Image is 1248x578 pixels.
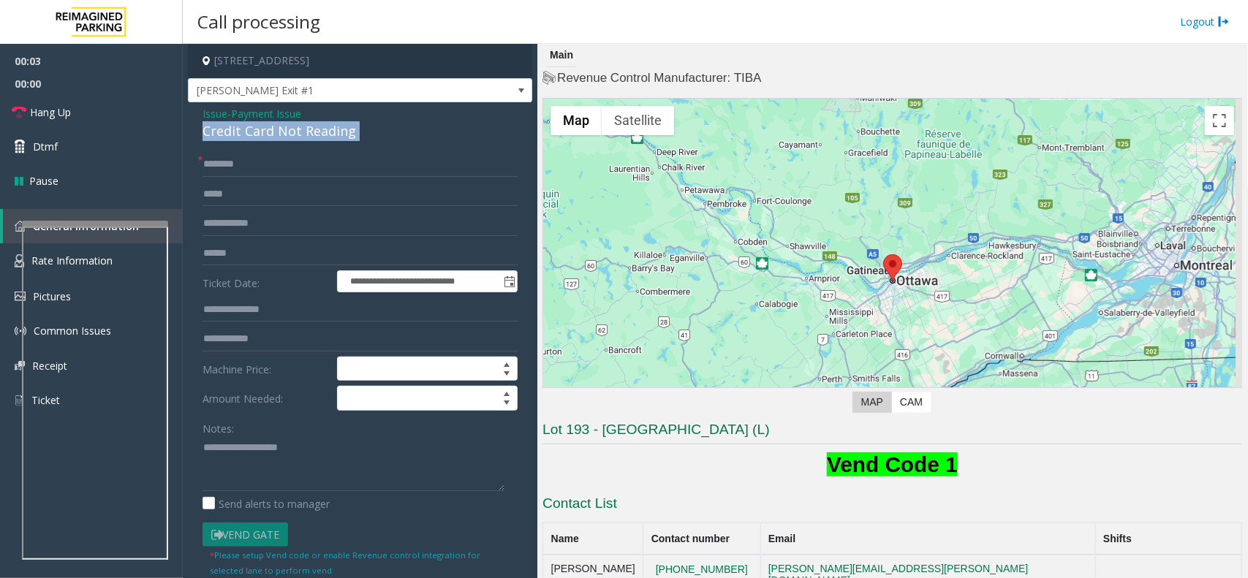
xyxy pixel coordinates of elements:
span: Issue [203,106,227,121]
span: Increase value [496,387,517,398]
h4: Revenue Control Manufacturer: TIBA [542,69,1242,87]
h3: Lot 193 - [GEOGRAPHIC_DATA] (L) [542,420,1242,444]
span: [PERSON_NAME] Exit #1 [189,79,463,102]
span: Dtmf [33,139,58,154]
div: Main [546,44,577,67]
button: [PHONE_NUMBER] [651,563,752,577]
span: Increase value [496,357,517,369]
th: Contact number [643,523,760,555]
th: Name [543,523,643,555]
label: Notes: [203,416,234,436]
button: Show satellite imagery [602,106,674,135]
span: - [227,107,301,121]
label: Send alerts to manager [203,496,330,512]
img: 'icon' [15,221,26,232]
button: Show street map [551,106,602,135]
label: CAM [891,392,931,413]
img: 'icon' [15,394,24,407]
label: Machine Price: [199,357,333,381]
h3: Call processing [190,4,328,39]
img: 'icon' [15,292,26,301]
div: Credit Card Not Reading [203,121,518,141]
img: logout [1218,14,1230,29]
span: General Information [33,219,139,233]
label: Map [852,392,892,413]
span: Payment Issue [231,106,301,121]
button: Vend Gate [203,522,288,547]
span: Pause [29,173,58,189]
span: Decrease value [496,398,517,410]
a: General Information [3,209,183,243]
h4: [STREET_ADDRESS] [188,44,532,78]
h3: Contact List [542,494,1242,517]
span: Decrease value [496,369,517,381]
label: Ticket Date: [199,270,333,292]
img: 'icon' [15,361,25,370]
button: Toggle fullscreen view [1205,106,1234,135]
span: Toggle popup [501,271,517,292]
label: Amount Needed: [199,386,333,411]
th: Email [760,523,1095,555]
span: Hang Up [30,104,71,120]
small: Please setup Vend code or enable Revenue control integration for selected lane to perform vend [210,550,480,576]
img: 'icon' [15,325,26,337]
img: 'icon' [15,254,24,267]
th: Shifts [1095,523,1241,555]
a: Logout [1180,14,1230,29]
b: Vend Code 1 [827,452,958,476]
div: 407 Laurier Avenue West, Ottawa, ON [883,254,902,281]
